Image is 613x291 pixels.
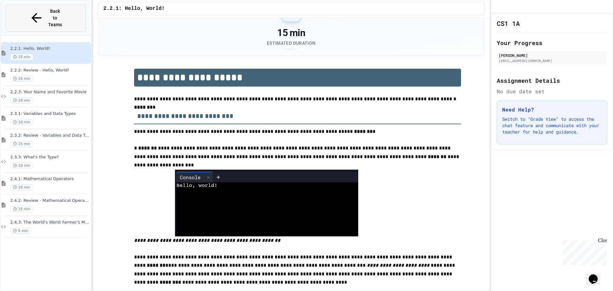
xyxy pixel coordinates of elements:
span: 10 min [10,184,33,190]
span: 15 min [10,206,33,212]
div: Estimated Duration [267,40,315,46]
iframe: chat widget [586,265,607,285]
span: 2.4.3: The World's Worst Farmer's Market [10,220,90,225]
p: Switch to "Grade View" to access the chat feature and communicate with your teacher for help and ... [502,116,602,135]
h2: Your Progress [497,38,607,47]
span: 2.3.1: Variables and Data Types [10,111,90,117]
iframe: chat widget [560,238,607,265]
span: 10 min [10,97,33,103]
button: Back to Teams [6,4,86,32]
div: [PERSON_NAME] [499,52,605,58]
div: [EMAIL_ADDRESS][DOMAIN_NAME] [499,58,605,63]
span: 2.2.2: Review - Hello, World! [10,68,90,73]
span: 10 min [10,163,33,169]
span: 15 min [10,76,33,82]
span: 15 min [10,141,33,147]
span: 2.2.3: Your Name and Favorite Movie [10,89,90,95]
span: Back to Teams [48,8,63,28]
span: 2.2.1: Hello, World! [10,46,90,51]
span: 15 min [10,54,33,60]
span: 2.3.3: What's the Type? [10,155,90,160]
div: Chat with us now!Close [3,3,44,41]
div: 15 min [267,27,315,39]
div: No due date set [497,88,607,95]
h3: Need Help? [502,106,602,113]
span: 2.3.2: Review - Variables and Data Types [10,133,90,138]
span: 10 min [10,119,33,125]
span: 2.4.1: Mathematical Operators [10,176,90,182]
h2: Assignment Details [497,76,607,85]
h1: CS1 1A [497,19,520,28]
span: 5 min [10,228,31,234]
span: 2.2.1: Hello, World! [103,5,165,12]
span: 2.4.2: Review - Mathematical Operators [10,198,90,203]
